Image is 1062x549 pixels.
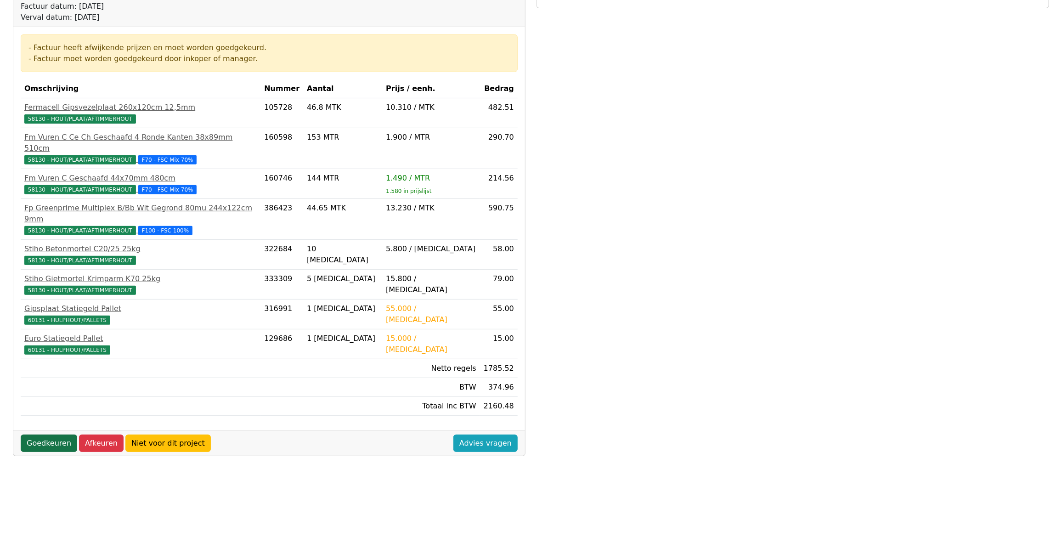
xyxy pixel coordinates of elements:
div: 144 MTR [307,173,378,184]
div: 5 [MEDICAL_DATA] [307,273,378,284]
th: Omschrijving [21,79,260,98]
th: Nummer [260,79,303,98]
div: Fermacell Gipsvezelplaat 260x120cm 12,5mm [24,102,257,113]
div: Verval datum: [DATE] [21,12,283,23]
div: 5.800 / [MEDICAL_DATA] [386,243,476,255]
th: Aantal [303,79,382,98]
a: Stiho Gietmortel Krimparm K70 25kg58130 - HOUT/PLAAT/AFTIMMERHOUT [24,273,257,295]
div: 15.800 / [MEDICAL_DATA] [386,273,476,295]
div: Stiho Gietmortel Krimparm K70 25kg [24,273,257,284]
span: 58130 - HOUT/PLAAT/AFTIMMERHOUT [24,155,136,164]
sub: 1.580 in prijslijst [386,188,431,194]
td: 386423 [260,199,303,240]
td: BTW [382,378,480,397]
a: Fermacell Gipsvezelplaat 260x120cm 12,5mm58130 - HOUT/PLAAT/AFTIMMERHOUT [24,102,257,124]
td: 55.00 [480,300,518,329]
div: Stiho Betonmortel C20/25 25kg [24,243,257,255]
td: 2160.48 [480,397,518,416]
span: 58130 - HOUT/PLAAT/AFTIMMERHOUT [24,256,136,265]
td: 322684 [260,240,303,270]
a: Advies vragen [453,435,518,452]
th: Bedrag [480,79,518,98]
span: F100 - FSC 100% [138,226,192,235]
div: - Factuur heeft afwijkende prijzen en moet worden goedgekeurd. [28,42,510,53]
td: 590.75 [480,199,518,240]
div: Fp Greenprime Multiplex B/Bb Wit Gegrond 80mu 244x122cm 9mm [24,203,257,225]
div: 10.310 / MTK [386,102,476,113]
div: 1.490 / MTR [386,173,476,184]
a: Goedkeuren [21,435,77,452]
td: 58.00 [480,240,518,270]
span: 58130 - HOUT/PLAAT/AFTIMMERHOUT [24,185,136,194]
div: Factuur datum: [DATE] [21,1,283,12]
th: Prijs / eenh. [382,79,480,98]
div: 44.65 MTK [307,203,378,214]
div: 46.8 MTK [307,102,378,113]
td: 15.00 [480,329,518,359]
div: 13.230 / MTK [386,203,476,214]
div: Euro Statiegeld Pallet [24,333,257,344]
td: 160746 [260,169,303,199]
a: Gipsplaat Statiegeld Pallet60131 - HULPHOUT/PALLETS [24,303,257,325]
td: 79.00 [480,270,518,300]
td: 129686 [260,329,303,359]
a: Fm Vuren C Ce Ch Geschaafd 4 Ronde Kanten 38x89mm 510cm58130 - HOUT/PLAAT/AFTIMMERHOUT F70 - FSC ... [24,132,257,165]
div: Gipsplaat Statiegeld Pallet [24,303,257,314]
td: 333309 [260,270,303,300]
a: Fp Greenprime Multiplex B/Bb Wit Gegrond 80mu 244x122cm 9mm58130 - HOUT/PLAAT/AFTIMMERHOUT F100 -... [24,203,257,236]
td: Totaal inc BTW [382,397,480,416]
td: 105728 [260,98,303,128]
span: 60131 - HULPHOUT/PALLETS [24,345,110,355]
td: 482.51 [480,98,518,128]
a: Afkeuren [79,435,124,452]
span: 58130 - HOUT/PLAAT/AFTIMMERHOUT [24,286,136,295]
div: 1.900 / MTR [386,132,476,143]
a: Stiho Betonmortel C20/25 25kg58130 - HOUT/PLAAT/AFTIMMERHOUT [24,243,257,266]
div: - Factuur moet worden goedgekeurd door inkoper of manager. [28,53,510,64]
div: 153 MTR [307,132,378,143]
div: 1 [MEDICAL_DATA] [307,303,378,314]
td: 374.96 [480,378,518,397]
span: 60131 - HULPHOUT/PALLETS [24,316,110,325]
div: 10 [MEDICAL_DATA] [307,243,378,266]
td: Netto regels [382,359,480,378]
span: F70 - FSC Mix 70% [138,185,197,194]
a: Fm Vuren C Geschaafd 44x70mm 480cm58130 - HOUT/PLAAT/AFTIMMERHOUT F70 - FSC Mix 70% [24,173,257,195]
td: 1785.52 [480,359,518,378]
span: 58130 - HOUT/PLAAT/AFTIMMERHOUT [24,226,136,235]
td: 160598 [260,128,303,169]
div: Fm Vuren C Ce Ch Geschaafd 4 Ronde Kanten 38x89mm 510cm [24,132,257,154]
div: 55.000 / [MEDICAL_DATA] [386,303,476,325]
td: 214.56 [480,169,518,199]
a: Euro Statiegeld Pallet60131 - HULPHOUT/PALLETS [24,333,257,355]
span: F70 - FSC Mix 70% [138,155,197,164]
div: Fm Vuren C Geschaafd 44x70mm 480cm [24,173,257,184]
span: 58130 - HOUT/PLAAT/AFTIMMERHOUT [24,114,136,124]
div: 15.000 / [MEDICAL_DATA] [386,333,476,355]
a: Niet voor dit project [125,435,211,452]
td: 290.70 [480,128,518,169]
td: 316991 [260,300,303,329]
div: 1 [MEDICAL_DATA] [307,333,378,344]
